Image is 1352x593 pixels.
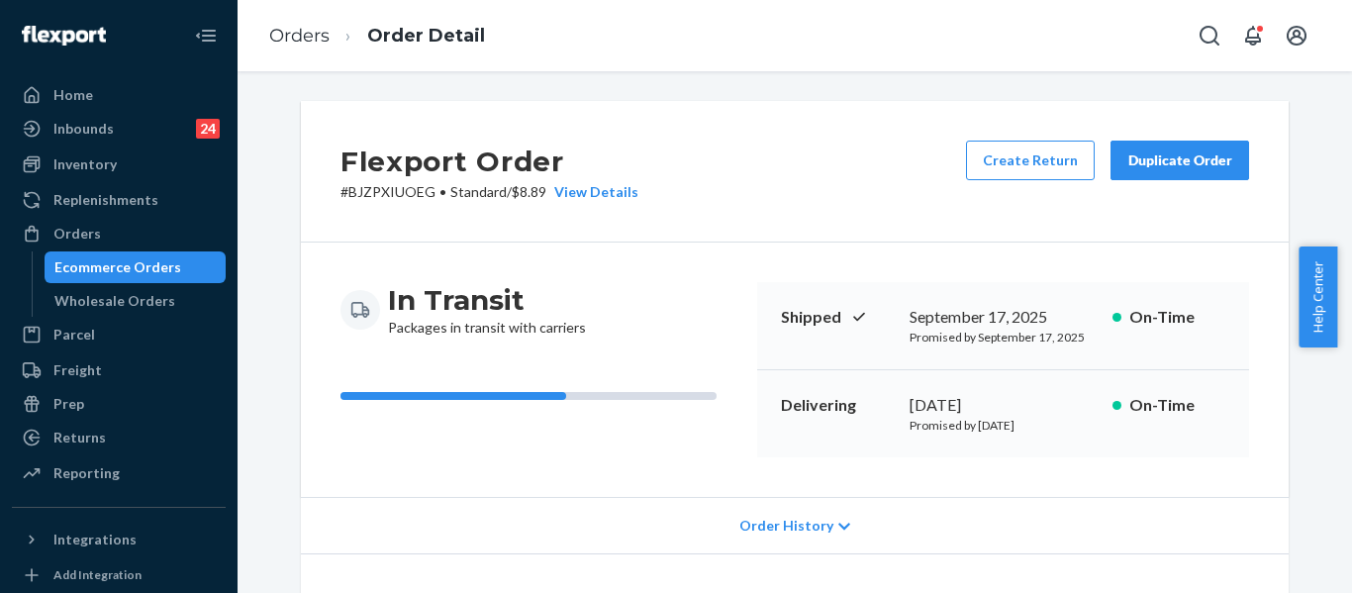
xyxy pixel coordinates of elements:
[53,360,102,380] div: Freight
[53,566,142,583] div: Add Integration
[1129,394,1225,417] p: On-Time
[53,154,117,174] div: Inventory
[45,251,227,283] a: Ecommerce Orders
[781,394,894,417] p: Delivering
[53,463,120,483] div: Reporting
[1127,150,1232,170] div: Duplicate Order
[1233,16,1273,55] button: Open notifications
[739,516,833,536] span: Order History
[53,190,158,210] div: Replenishments
[12,388,226,420] a: Prep
[54,291,175,311] div: Wholesale Orders
[22,26,106,46] img: Flexport logo
[546,182,638,202] button: View Details
[53,428,106,447] div: Returns
[53,530,137,549] div: Integrations
[196,119,220,139] div: 24
[910,329,1097,346] p: Promised by September 17, 2025
[54,257,181,277] div: Ecommerce Orders
[53,394,84,414] div: Prep
[12,79,226,111] a: Home
[910,306,1097,329] div: September 17, 2025
[12,422,226,453] a: Returns
[12,184,226,216] a: Replenishments
[186,16,226,55] button: Close Navigation
[12,319,226,350] a: Parcel
[1111,141,1249,180] button: Duplicate Order
[450,183,507,200] span: Standard
[53,325,95,345] div: Parcel
[966,141,1095,180] button: Create Return
[910,417,1097,434] p: Promised by [DATE]
[12,113,226,145] a: Inbounds24
[12,524,226,555] button: Integrations
[1277,16,1316,55] button: Open account menu
[388,282,586,318] h3: In Transit
[12,218,226,249] a: Orders
[12,354,226,386] a: Freight
[12,563,226,587] a: Add Integration
[1129,306,1225,329] p: On-Time
[439,183,446,200] span: •
[269,25,330,47] a: Orders
[340,141,638,182] h2: Flexport Order
[12,148,226,180] a: Inventory
[53,119,114,139] div: Inbounds
[1299,247,1337,347] button: Help Center
[45,285,227,317] a: Wholesale Orders
[1190,16,1229,55] button: Open Search Box
[253,7,501,65] ol: breadcrumbs
[53,85,93,105] div: Home
[340,182,638,202] p: # BJZPXIUOEG / $8.89
[388,282,586,338] div: Packages in transit with carriers
[367,25,485,47] a: Order Detail
[910,394,1097,417] div: [DATE]
[53,224,101,244] div: Orders
[781,306,894,329] p: Shipped
[12,457,226,489] a: Reporting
